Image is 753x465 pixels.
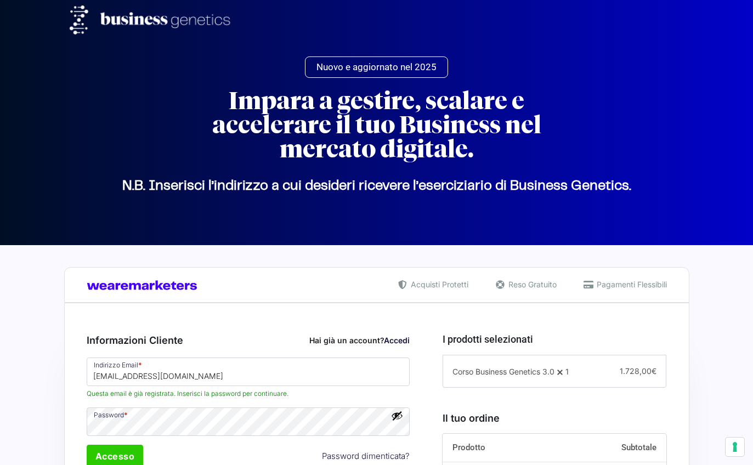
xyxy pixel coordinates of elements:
[391,410,403,422] button: Mostra password
[443,434,571,462] th: Prodotto
[652,366,656,376] span: €
[179,89,574,161] h2: Impara a gestire, scalare e accelerare il tuo Business nel mercato digitale.
[452,367,554,376] span: Corso Business Genetics 3.0
[506,279,557,290] span: Reso Gratuito
[316,63,437,72] span: Nuovo e aggiornato nel 2025
[565,367,569,376] span: 1
[322,450,410,463] a: Password dimenticata?
[443,411,666,426] h3: Il tuo ordine
[87,358,410,386] input: Indirizzo Email *
[9,422,42,455] iframe: Customerly Messenger Launcher
[87,389,410,399] span: Questa email è già registrata. Inserisci la password per continuare.
[620,366,656,376] span: 1.728,00
[726,438,744,456] button: Le tue preferenze relative al consenso per le tecnologie di tracciamento
[305,56,448,78] a: Nuovo e aggiornato nel 2025
[594,279,667,290] span: Pagamenti Flessibili
[571,434,667,462] th: Subtotale
[384,336,410,345] a: Accedi
[70,186,684,186] p: N.B. Inserisci l’indirizzo a cui desideri ricevere l’eserciziario di Business Genetics.
[309,334,410,346] div: Hai già un account?
[87,333,410,348] h3: Informazioni Cliente
[408,279,468,290] span: Acquisti Protetti
[443,332,666,347] h3: I prodotti selezionati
